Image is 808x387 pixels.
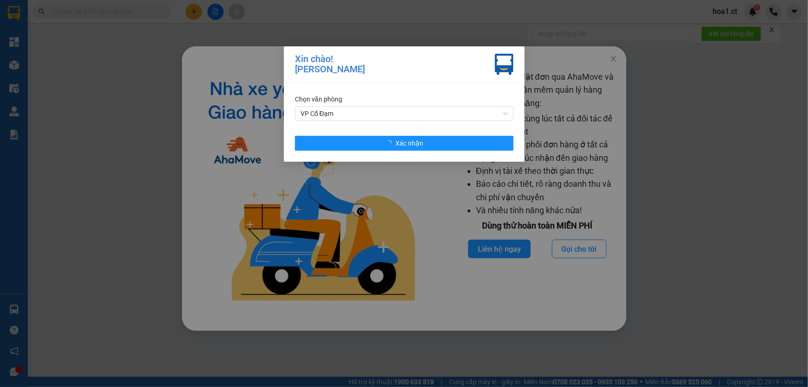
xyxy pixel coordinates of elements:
button: Xác nhận [295,136,514,151]
div: Xin chào! [PERSON_NAME] [295,54,365,75]
span: VP Cổ Đạm [301,107,508,121]
span: loading [385,140,395,146]
span: Xác nhận [395,138,423,148]
img: vxr-icon [495,54,514,75]
div: Chọn văn phòng [295,94,514,104]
